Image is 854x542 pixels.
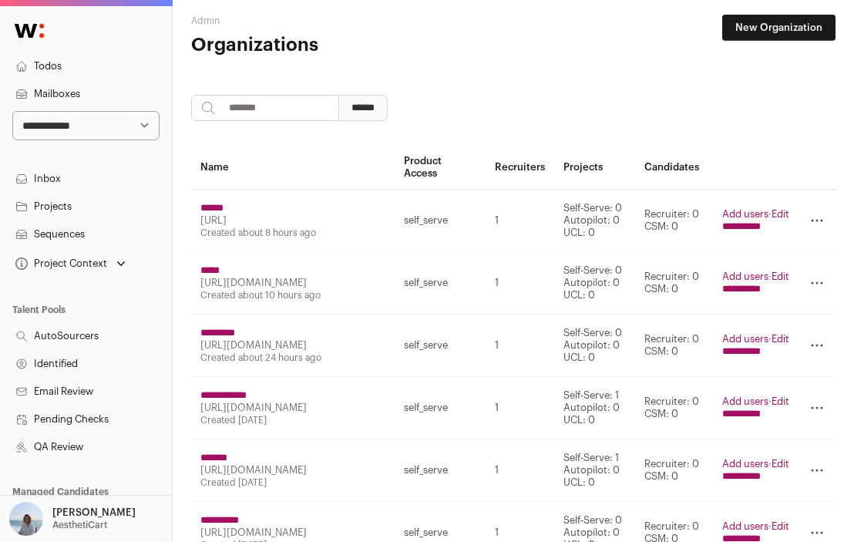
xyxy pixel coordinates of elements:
td: 1 [486,377,554,439]
td: Self-Serve: 1 Autopilot: 0 UCL: 0 [554,439,635,502]
td: Recruiter: 0 CSM: 0 [635,377,713,439]
a: Add users [722,271,768,281]
th: Name [191,146,395,190]
th: Candidates [635,146,713,190]
div: Created [DATE] [200,414,385,426]
td: 1 [486,190,554,252]
a: Edit [772,271,789,281]
td: 1 [486,315,554,377]
td: Self-Serve: 0 Autopilot: 0 UCL: 0 [554,190,635,252]
div: Created [DATE] [200,476,385,489]
td: · [713,190,799,252]
div: Created about 24 hours ago [200,352,385,364]
a: [URL] [200,215,227,225]
td: 1 [486,439,554,502]
img: 11561648-medium_jpg [9,502,43,536]
a: Edit [772,209,789,219]
button: Open dropdown [12,253,129,274]
th: Product Access [395,146,486,190]
td: self_serve [395,190,486,252]
td: Recruiter: 0 CSM: 0 [635,190,713,252]
p: [PERSON_NAME] [52,507,136,519]
td: self_serve [395,252,486,315]
img: Wellfound [6,15,52,46]
td: Recruiter: 0 CSM: 0 [635,315,713,377]
td: self_serve [395,439,486,502]
div: Created about 10 hours ago [200,289,385,301]
a: Admin [191,16,220,25]
a: Edit [772,459,789,469]
td: · [713,377,799,439]
td: Self-Serve: 0 Autopilot: 0 UCL: 0 [554,315,635,377]
td: Recruiter: 0 CSM: 0 [635,252,713,315]
a: [URL][DOMAIN_NAME] [200,402,307,412]
button: Open dropdown [6,502,139,536]
a: Add users [722,396,768,406]
div: Created about 8 hours ago [200,227,385,239]
a: [URL][DOMAIN_NAME] [200,278,307,288]
th: Recruiters [486,146,554,190]
td: self_serve [395,315,486,377]
td: · [713,252,799,315]
a: Edit [772,334,789,344]
th: Projects [554,146,635,190]
div: Project Context [12,258,107,270]
a: Edit [772,521,789,531]
a: [URL][DOMAIN_NAME] [200,340,307,350]
td: 1 [486,252,554,315]
td: · [713,315,799,377]
a: Add users [722,459,768,469]
td: Recruiter: 0 CSM: 0 [635,439,713,502]
a: [URL][DOMAIN_NAME] [200,527,307,537]
a: Add users [722,209,768,219]
p: AesthetiCart [52,519,107,531]
a: Edit [772,396,789,406]
a: [URL][DOMAIN_NAME] [200,465,307,475]
h1: Organizations [191,33,406,58]
td: Self-Serve: 1 Autopilot: 0 UCL: 0 [554,377,635,439]
a: Add users [722,334,768,344]
td: · [713,439,799,502]
a: Add users [722,521,768,531]
td: Self-Serve: 0 Autopilot: 0 UCL: 0 [554,252,635,315]
a: New Organization [722,15,836,41]
td: self_serve [395,377,486,439]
